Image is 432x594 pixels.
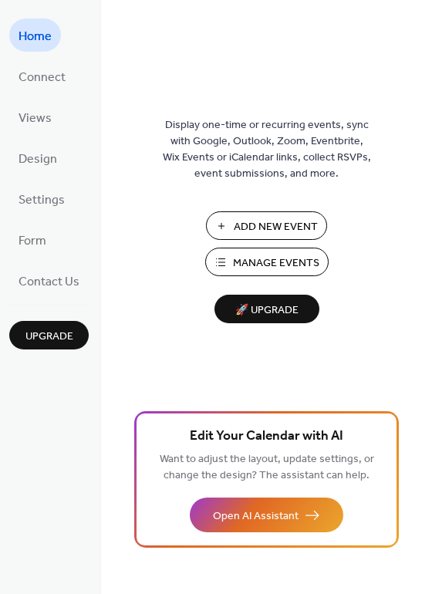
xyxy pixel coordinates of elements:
[19,270,79,294] span: Contact Us
[234,219,318,235] span: Add New Event
[19,106,52,130] span: Views
[19,66,66,89] span: Connect
[205,248,329,276] button: Manage Events
[9,223,56,256] a: Form
[19,147,57,171] span: Design
[9,182,74,215] a: Settings
[214,295,319,323] button: 🚀 Upgrade
[9,321,89,349] button: Upgrade
[190,498,343,532] button: Open AI Assistant
[160,449,374,486] span: Want to adjust the layout, update settings, or change the design? The assistant can help.
[224,300,310,321] span: 🚀 Upgrade
[163,117,371,182] span: Display one-time or recurring events, sync with Google, Outlook, Zoom, Eventbrite, Wix Events or ...
[206,211,327,240] button: Add New Event
[19,229,46,253] span: Form
[233,255,319,272] span: Manage Events
[9,100,61,133] a: Views
[9,141,66,174] a: Design
[9,264,89,297] a: Contact Us
[19,25,52,49] span: Home
[213,508,299,525] span: Open AI Assistant
[190,426,343,447] span: Edit Your Calendar with AI
[25,329,73,345] span: Upgrade
[9,59,75,93] a: Connect
[19,188,65,212] span: Settings
[9,19,61,52] a: Home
